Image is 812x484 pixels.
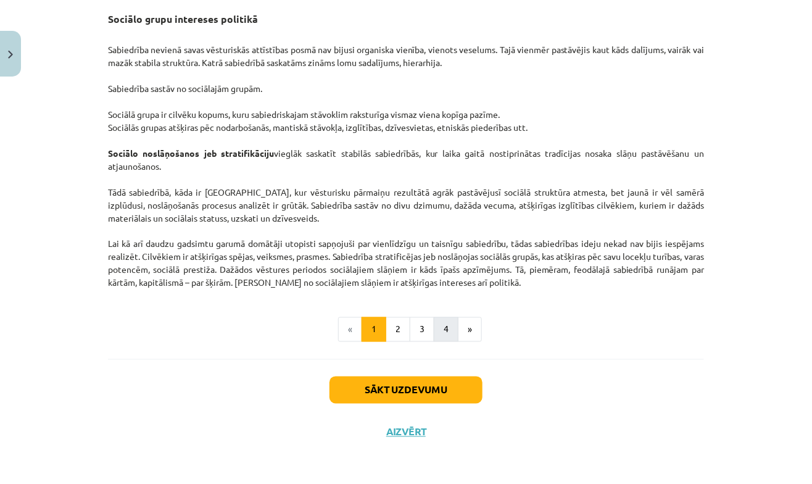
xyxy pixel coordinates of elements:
button: » [458,317,482,342]
button: 3 [410,317,434,342]
button: 1 [362,317,386,342]
strong: Sociālo noslāņošanos jeb stratifikāciju [108,148,274,159]
strong: Sociālo grupu intereses politikā [108,12,258,25]
p: Sabiedrība nevienā savas vēsturiskās attīstības posmā nav bijusi organiska vienība, vienots vesel... [108,30,704,290]
button: 2 [386,317,410,342]
button: Sākt uzdevumu [329,377,483,404]
img: icon-close-lesson-0947bae3869378f0d4975bcd49f059093ad1ed9edebbc8119c70593378902aed.svg [8,51,13,59]
button: Aizvērt [383,426,429,438]
button: 4 [434,317,458,342]
nav: Page navigation example [108,317,704,342]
